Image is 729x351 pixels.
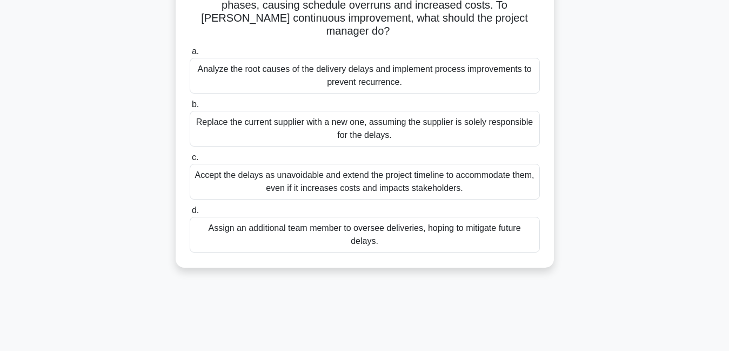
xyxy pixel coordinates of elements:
div: Assign an additional team member to oversee deliveries, hoping to mitigate future delays. [190,217,540,253]
span: a. [192,47,199,56]
div: Analyze the root causes of the delivery delays and implement process improvements to prevent recu... [190,58,540,94]
span: c. [192,153,198,162]
div: Replace the current supplier with a new one, assuming the supplier is solely responsible for the ... [190,111,540,147]
div: Accept the delays as unavoidable and extend the project timeline to accommodate them, even if it ... [190,164,540,200]
span: d. [192,206,199,215]
span: b. [192,100,199,109]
